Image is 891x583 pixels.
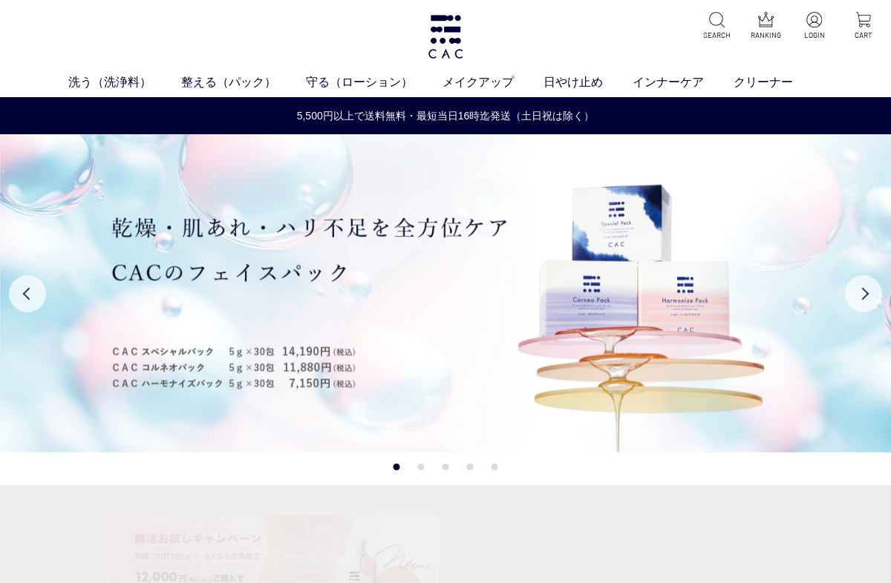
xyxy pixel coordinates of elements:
[443,464,449,470] button: 3 of 5
[750,30,781,41] p: RANKING
[701,30,732,41] p: SEARCH
[306,73,443,91] a: 守る（ローション）
[1,108,890,124] a: 5,500円以上で送料無料・最短当日16時迄発送（土日祝は除く）
[848,30,879,41] p: CART
[68,73,181,91] a: 洗う（洗浄料）
[426,15,465,59] img: logo
[544,73,633,91] a: 日やけ止め
[467,464,474,470] button: 4 of 5
[750,12,781,41] a: RANKING
[9,275,46,312] button: Previous
[848,12,879,41] a: CART
[845,275,882,312] button: Next
[701,12,732,41] a: SEARCH
[394,464,400,470] button: 1 of 5
[633,73,734,91] a: インナーケア
[492,464,498,470] button: 5 of 5
[418,464,425,470] button: 2 of 5
[734,73,823,91] a: クリーナー
[799,30,830,41] p: LOGIN
[443,73,544,91] a: メイクアップ
[799,12,830,41] a: LOGIN
[181,73,306,91] a: 整える（パック）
